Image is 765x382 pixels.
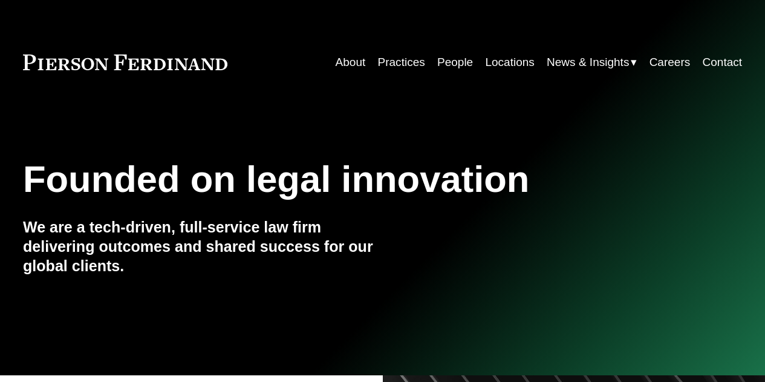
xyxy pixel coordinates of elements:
[649,51,691,74] a: Careers
[547,51,637,74] a: folder dropdown
[23,218,383,276] h4: We are a tech-driven, full-service law firm delivering outcomes and shared success for our global...
[437,51,473,74] a: People
[703,51,743,74] a: Contact
[378,51,425,74] a: Practices
[336,51,366,74] a: About
[547,52,629,73] span: News & Insights
[23,158,622,200] h1: Founded on legal innovation
[485,51,534,74] a: Locations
